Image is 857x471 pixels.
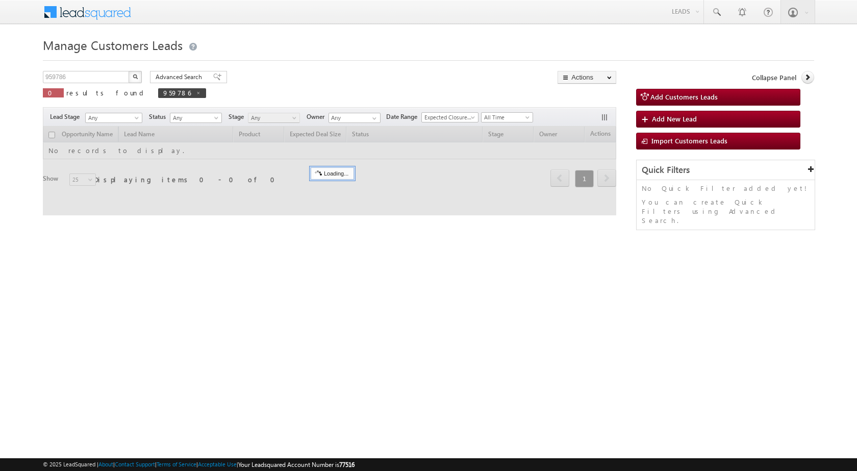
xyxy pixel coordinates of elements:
[482,113,530,122] span: All Time
[329,113,381,123] input: Type to Search
[642,184,810,193] p: No Quick Filter added yet!
[651,136,727,145] span: Import Customers Leads
[650,92,718,101] span: Add Customers Leads
[637,160,815,180] div: Quick Filters
[248,113,297,122] span: Any
[149,112,170,121] span: Status
[156,72,205,82] span: Advanced Search
[642,197,810,225] p: You can create Quick Filters using Advanced Search.
[66,88,147,97] span: results found
[43,37,183,53] span: Manage Customers Leads
[386,112,421,121] span: Date Range
[85,113,142,123] a: Any
[421,112,478,122] a: Expected Closure Date
[115,461,155,467] a: Contact Support
[752,73,796,82] span: Collapse Panel
[43,460,355,469] span: © 2025 LeadSquared | | | | |
[652,114,697,123] span: Add New Lead
[311,167,354,180] div: Loading...
[86,113,139,122] span: Any
[50,112,84,121] span: Lead Stage
[238,461,355,468] span: Your Leadsquared Account Number is
[307,112,329,121] span: Owner
[98,461,113,467] a: About
[157,461,196,467] a: Terms of Service
[163,88,191,97] span: 959786
[133,74,138,79] img: Search
[198,461,237,467] a: Acceptable Use
[229,112,248,121] span: Stage
[48,88,59,97] span: 0
[170,113,222,123] a: Any
[558,71,616,84] button: Actions
[481,112,533,122] a: All Time
[367,113,380,123] a: Show All Items
[339,461,355,468] span: 77516
[170,113,219,122] span: Any
[422,113,475,122] span: Expected Closure Date
[248,113,300,123] a: Any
